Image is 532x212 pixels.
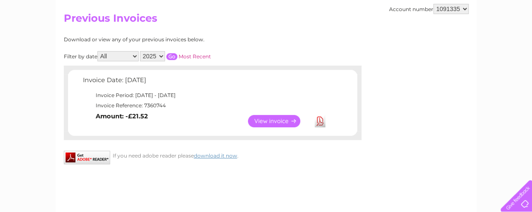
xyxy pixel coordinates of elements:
div: Download or view any of your previous invoices below. [64,37,287,43]
a: download it now [194,152,237,159]
td: Invoice Date: [DATE] [81,74,330,90]
a: Water [382,36,398,43]
b: Amount: -£21.52 [96,112,148,120]
a: Telecoms [427,36,453,43]
div: If you need adobe reader please . [64,151,361,159]
h2: Previous Invoices [64,12,469,29]
a: Log out [504,36,524,43]
a: Most Recent [179,53,211,60]
a: Download [315,115,325,127]
div: Clear Business is a trading name of Verastar Limited (registered in [GEOGRAPHIC_DATA] No. 3667643... [65,5,467,41]
a: Blog [458,36,470,43]
div: Account number [389,4,469,14]
td: Invoice Reference: 7360744 [81,100,330,111]
div: Filter by date [64,51,287,61]
a: Contact [475,36,496,43]
a: 0333 014 3131 [372,4,430,15]
a: View [248,115,310,127]
img: logo.png [19,22,62,48]
a: Energy [404,36,422,43]
td: Invoice Period: [DATE] - [DATE] [81,90,330,100]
